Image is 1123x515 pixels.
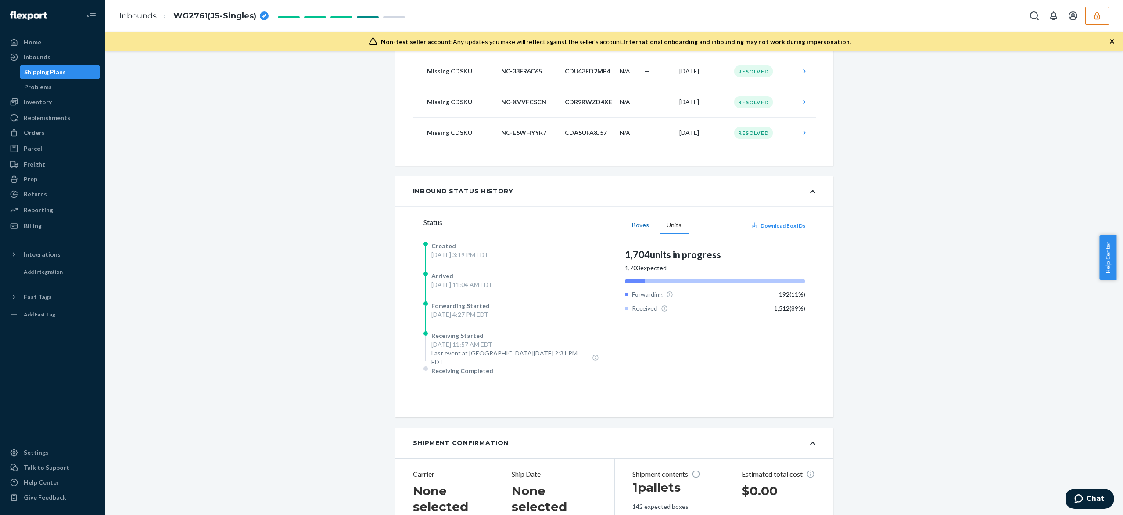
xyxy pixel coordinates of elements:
button: Open account menu [1064,7,1082,25]
div: Add Fast Tag [24,311,55,318]
a: Replenishments [5,111,100,125]
button: Integrations [5,247,100,261]
div: Inventory [24,98,52,106]
p: NC-33FR6C65 [501,67,558,76]
p: Missing CDSKU [427,98,494,106]
td: N/A [616,87,641,117]
a: Orders [5,126,100,140]
div: Shipping Plans [24,68,66,76]
a: Reporting [5,203,100,217]
a: Billing [5,219,100,233]
div: Any updates you make will reflect against the seller's account. [381,37,851,46]
a: Shipping Plans [20,65,100,79]
td: N/A [616,56,641,87]
p: NC-E6WHYYR7 [501,128,558,137]
div: Reporting [24,206,53,214]
div: Integrations [24,250,61,259]
p: CDASUFA8J57 [565,128,613,137]
span: Forwarding Started [431,302,490,309]
div: Add Integration [24,268,63,276]
div: Give Feedback [24,493,66,502]
div: Inbound Status History [413,187,513,196]
button: Fast Tags [5,290,100,304]
a: Prep [5,172,100,186]
a: Inbounds [5,50,100,64]
p: 142 expected boxes [632,502,707,511]
p: CDU43ED2MP4 [565,67,613,76]
td: [DATE] [676,56,731,87]
div: Problems [24,83,52,91]
a: Returns [5,187,100,201]
div: [DATE] 4:27 PM EDT [431,310,490,319]
div: Status [423,217,614,228]
span: — [644,98,649,105]
p: Shipment contents [632,469,707,479]
a: Home [5,35,100,49]
button: Download Box IDs [751,222,805,229]
span: Receiving Started [431,332,484,339]
h1: None selected [413,483,477,515]
div: Parcel [24,144,42,153]
button: Boxes [625,217,656,234]
p: Carrier [413,469,477,479]
div: Received [625,304,668,313]
iframe: Opens a widget where you can chat to one of our agents [1066,489,1114,511]
img: Flexport logo [10,11,47,20]
a: Parcel [5,141,100,156]
button: Open notifications [1045,7,1062,25]
button: Close Navigation [83,7,100,25]
div: Resolved [734,65,773,77]
button: Help Center [1099,235,1116,280]
div: Shipment Confirmation [413,439,509,447]
button: Talk to Support [5,461,100,475]
div: [DATE] 3:19 PM EDT [431,250,488,259]
p: Missing CDSKU [427,128,494,137]
span: Arrived [431,272,453,279]
p: CDR9RWZD4XE [565,98,613,106]
span: Created [431,242,456,250]
div: Prep [24,175,37,184]
span: WG2761(JS-Singles) [173,11,256,22]
div: 192 ( 11 %) [779,290,805,299]
div: Resolved [734,127,773,139]
span: — [644,129,649,136]
ol: breadcrumbs [112,3,276,29]
button: Units [660,217,689,234]
div: Home [24,38,41,47]
span: — [644,67,649,75]
div: Talk to Support [24,463,69,472]
a: Problems [20,80,100,94]
div: Returns [24,190,47,199]
button: Give Feedback [5,490,100,504]
h1: None selected [512,483,596,515]
a: Inbounds [119,11,157,21]
p: Ship Date [512,469,596,479]
div: Orders [24,128,45,137]
a: Help Center [5,475,100,490]
div: Help Center [24,478,59,487]
div: Forwarding [625,290,673,299]
div: [DATE] 11:57 AM EDT [431,340,599,349]
button: Open Search Box [1026,7,1043,25]
div: Billing [24,221,42,230]
div: Replenishments [24,113,70,122]
a: Add Integration [5,265,100,279]
td: [DATE] [676,87,731,117]
td: [DATE] [676,117,731,148]
p: Estimated total cost [742,469,816,479]
span: Last event at [GEOGRAPHIC_DATA][DATE] 2:31 PM EDT [431,349,588,366]
div: Freight [24,160,45,169]
span: Non-test seller account: [381,38,453,45]
div: 1,512 ( 89 %) [774,304,805,313]
div: [DATE] 11:04 AM EDT [431,280,492,289]
a: Add Fast Tag [5,308,100,322]
h1: 1 pallets [632,479,707,495]
p: Missing CDSKU [427,67,494,76]
h1: $0.00 [742,483,816,499]
div: Resolved [734,96,773,108]
td: N/A [616,117,641,148]
span: International onboarding and inbounding may not work during impersonation. [624,38,851,45]
div: Inbounds [24,53,50,62]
